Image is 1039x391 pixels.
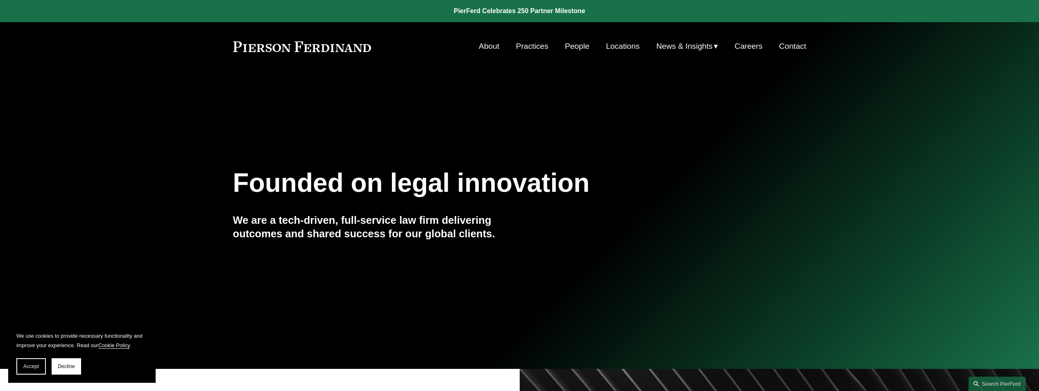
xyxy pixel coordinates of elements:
[233,168,711,198] h1: Founded on legal innovation
[656,39,718,54] a: folder dropdown
[779,39,806,54] a: Contact
[735,39,763,54] a: Careers
[479,39,499,54] a: About
[16,331,147,350] p: We use cookies to provide necessary functionality and improve your experience. Read our .
[16,358,46,375] button: Accept
[606,39,640,54] a: Locations
[23,364,39,369] span: Accept
[52,358,81,375] button: Decline
[516,39,548,54] a: Practices
[8,323,156,383] section: Cookie banner
[98,342,130,348] a: Cookie Policy
[969,377,1026,391] a: Search this site
[233,214,520,240] h4: We are a tech-driven, full-service law firm delivering outcomes and shared success for our global...
[656,39,713,54] span: News & Insights
[58,364,75,369] span: Decline
[565,39,589,54] a: People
